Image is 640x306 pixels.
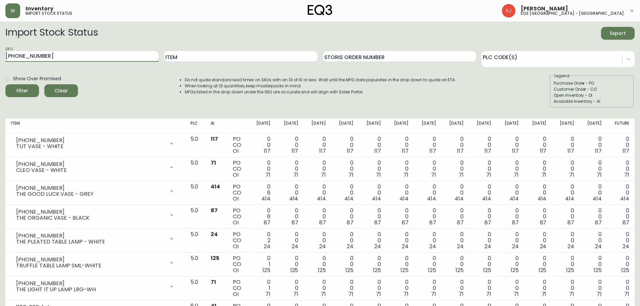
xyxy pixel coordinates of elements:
[233,219,239,226] span: OI
[185,119,205,133] th: PLC
[567,219,574,226] span: 87
[502,4,515,17] img: 24a625d34e264d2520941288c4a55f8e
[185,181,205,205] td: 5.0
[337,231,353,250] div: 0 0
[482,195,491,203] span: 414
[594,266,602,274] span: 125
[16,185,165,191] div: [PHONE_NUMBER]
[623,219,629,226] span: 87
[281,136,298,154] div: 0 0
[13,75,61,82] span: Show Over Promised
[50,87,73,95] span: Clear
[447,255,464,273] div: 0 0
[392,208,409,226] div: 0 0
[557,231,574,250] div: 0 0
[502,231,519,250] div: 0 0
[16,263,165,269] div: TRUFFLE TABLE LAMP SML-WHITE
[16,287,165,293] div: THE LIGHT IT UP LAMP LRG-WH
[293,171,298,179] span: 71
[5,119,185,133] th: Item
[474,160,491,178] div: 0 0
[419,136,436,154] div: 0 0
[11,160,180,175] div: [PHONE_NUMBER]CLEO VASE - WHITE
[281,208,298,226] div: 0 0
[403,171,409,179] span: 71
[529,255,546,273] div: 0 0
[623,147,629,155] span: 117
[321,171,326,179] span: 71
[254,279,270,297] div: 0 1
[585,279,602,297] div: 0 0
[292,219,298,226] span: 87
[233,243,239,250] span: OI
[254,136,270,154] div: 0 0
[308,5,333,15] img: logo
[447,184,464,202] div: 0 0
[419,160,436,178] div: 0 0
[233,160,243,178] div: PO CO
[607,119,635,133] th: Future
[309,208,326,226] div: 0 0
[11,136,180,151] div: [PHONE_NUMBER]TUT VASE - WHITE
[211,135,218,143] span: 117
[281,255,298,273] div: 0 0
[429,147,436,155] span: 117
[233,290,239,298] span: OI
[521,11,624,15] h5: eq3 [GEOGRAPHIC_DATA] - [GEOGRAPHIC_DATA]
[392,136,409,154] div: 0 0
[447,160,464,178] div: 0 0
[16,161,165,167] div: [PHONE_NUMBER]
[441,119,469,133] th: [DATE]
[624,290,629,298] span: 71
[11,231,180,246] div: [PHONE_NUMBER]THE PLEATED TABLE LAMP - WHITE
[511,266,519,274] span: 125
[293,290,298,298] span: 71
[392,160,409,178] div: 0 0
[264,219,270,226] span: 87
[597,290,602,298] span: 71
[419,184,436,202] div: 0 0
[264,147,270,155] span: 117
[595,147,602,155] span: 117
[457,147,464,155] span: 117
[428,266,436,274] span: 125
[474,255,491,273] div: 0 0
[319,147,326,155] span: 117
[309,255,326,273] div: 0 0
[233,266,239,274] span: OI
[419,208,436,226] div: 0 0
[374,219,381,226] span: 87
[16,167,165,173] div: CLEO VASE - WHITE
[233,279,243,297] div: PO CO
[185,133,205,157] td: 5.0
[254,231,270,250] div: 0 2
[484,147,491,155] span: 117
[601,27,635,40] button: Export
[447,231,464,250] div: 0 0
[376,290,381,298] span: 71
[510,195,519,203] span: 414
[585,231,602,250] div: 0 0
[502,136,519,154] div: 0 0
[262,266,270,274] span: 125
[321,290,326,298] span: 71
[185,253,205,276] td: 5.0
[16,239,165,245] div: THE PLEATED TABLE LAMP - WHITE
[309,136,326,154] div: 0 0
[392,184,409,202] div: 0 0
[512,147,519,155] span: 117
[331,119,359,133] th: [DATE]
[565,195,574,203] span: 414
[364,184,381,202] div: 0 0
[5,84,39,97] button: Filter
[211,254,219,262] span: 125
[265,171,270,179] span: 71
[185,229,205,253] td: 5.0
[281,231,298,250] div: 0 0
[539,266,547,274] span: 125
[542,171,547,179] span: 71
[261,195,270,203] span: 414
[512,219,519,226] span: 87
[497,119,524,133] th: [DATE]
[392,231,409,250] div: 0 0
